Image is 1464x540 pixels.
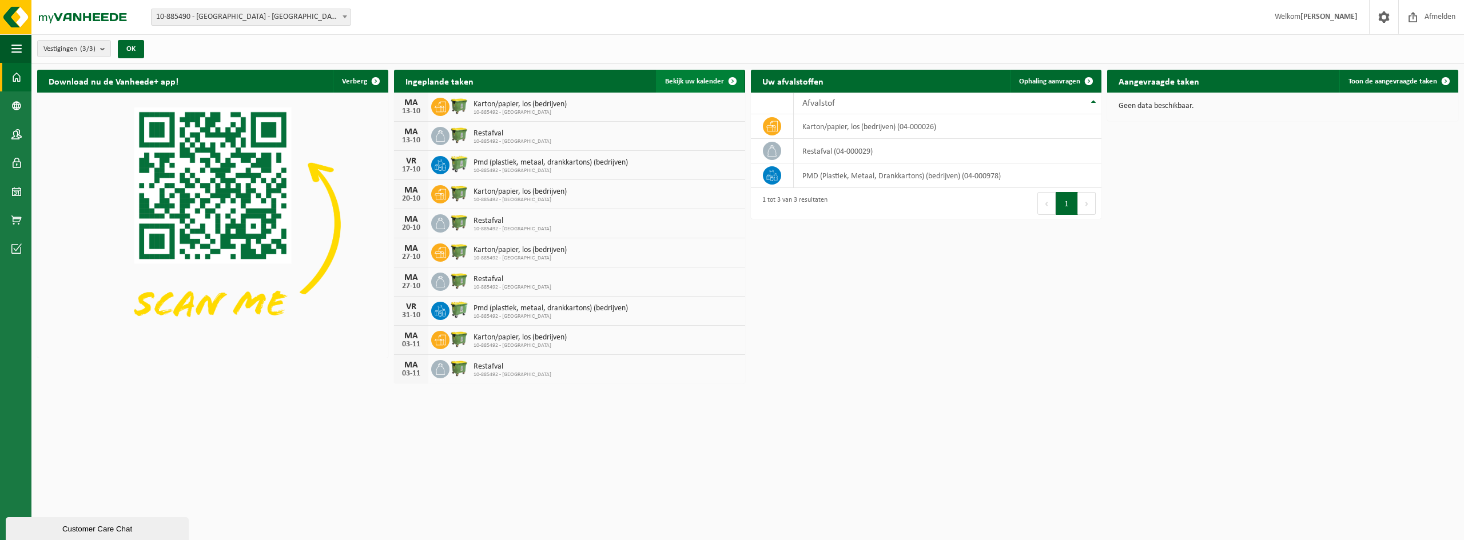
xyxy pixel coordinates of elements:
button: Previous [1037,192,1056,215]
button: 1 [1056,192,1078,215]
button: Next [1078,192,1096,215]
h2: Download nu de Vanheede+ app! [37,70,190,92]
img: WB-0660-HPE-GN-51 [449,154,469,174]
div: MA [400,98,423,107]
span: Karton/papier, los (bedrijven) [474,187,567,197]
div: MA [400,215,423,224]
div: MA [400,331,423,341]
span: Restafval [474,129,551,138]
span: 10-885492 - [GEOGRAPHIC_DATA] [474,167,628,174]
td: PMD (Plastiek, Metaal, Drankkartons) (bedrijven) (04-000978) [794,163,1102,188]
div: MA [400,273,423,282]
span: Restafval [474,275,551,284]
div: 27-10 [400,282,423,290]
span: 10-885492 - [GEOGRAPHIC_DATA] [474,197,567,203]
div: MA [400,186,423,195]
h2: Aangevraagde taken [1107,70,1211,92]
a: Bekijk uw kalender [656,70,744,93]
h2: Ingeplande taken [394,70,485,92]
p: Geen data beschikbaar. [1119,102,1447,110]
span: 10-885492 - [GEOGRAPHIC_DATA] [474,313,628,320]
img: WB-1100-HPE-GN-51 [449,242,469,261]
span: Afvalstof [802,99,835,108]
td: karton/papier, los (bedrijven) (04-000026) [794,114,1102,139]
div: 03-11 [400,341,423,349]
a: Ophaling aanvragen [1010,70,1100,93]
div: 17-10 [400,166,423,174]
span: 10-885492 - [GEOGRAPHIC_DATA] [474,342,567,349]
img: WB-1100-HPE-GN-51 [449,329,469,349]
div: 20-10 [400,224,423,232]
span: Ophaling aanvragen [1019,78,1080,85]
td: restafval (04-000029) [794,139,1102,163]
span: 10-885492 - [GEOGRAPHIC_DATA] [474,371,551,378]
img: Download de VHEPlus App [37,93,388,355]
div: VR [400,157,423,166]
span: Bekijk uw kalender [665,78,724,85]
span: 10-885490 - VRIJE BASISSCHOOL DE LINDE - NIEUWERKERKEN [151,9,351,26]
div: 27-10 [400,253,423,261]
span: 10-885490 - VRIJE BASISSCHOOL DE LINDE - NIEUWERKERKEN [152,9,351,25]
div: VR [400,302,423,311]
img: WB-1100-HPE-GN-51 [449,358,469,378]
div: 31-10 [400,311,423,319]
span: Pmd (plastiek, metaal, drankkartons) (bedrijven) [474,304,628,313]
div: 1 tot 3 van 3 resultaten [757,191,828,216]
div: 13-10 [400,137,423,145]
a: Toon de aangevraagde taken [1339,70,1457,93]
span: 10-885492 - [GEOGRAPHIC_DATA] [474,255,567,262]
iframe: chat widget [6,515,191,540]
span: Karton/papier, los (bedrijven) [474,246,567,255]
img: WB-1100-HPE-GN-51 [449,271,469,290]
span: Pmd (plastiek, metaal, drankkartons) (bedrijven) [474,158,628,167]
span: 10-885492 - [GEOGRAPHIC_DATA] [474,226,551,233]
strong: [PERSON_NAME] [1300,13,1358,21]
button: Vestigingen(3/3) [37,40,111,57]
span: Karton/papier, los (bedrijven) [474,100,567,109]
h2: Uw afvalstoffen [751,70,835,92]
span: Restafval [474,362,551,371]
img: WB-1100-HPE-GN-51 [449,183,469,203]
div: 13-10 [400,107,423,115]
button: OK [118,40,144,58]
span: Karton/papier, los (bedrijven) [474,333,567,342]
div: MA [400,127,423,137]
div: 03-11 [400,370,423,378]
button: Verberg [333,70,387,93]
div: MA [400,361,423,370]
span: Vestigingen [43,41,96,58]
div: MA [400,244,423,253]
img: WB-1100-HPE-GN-51 [449,125,469,145]
img: WB-1100-HPE-GN-51 [449,96,469,115]
span: Restafval [474,217,551,226]
count: (3/3) [80,45,96,53]
span: Verberg [342,78,367,85]
img: WB-0660-HPE-GN-51 [449,300,469,319]
div: 20-10 [400,195,423,203]
span: Toon de aangevraagde taken [1348,78,1437,85]
span: 10-885492 - [GEOGRAPHIC_DATA] [474,284,551,291]
img: WB-1100-HPE-GN-51 [449,213,469,232]
span: 10-885492 - [GEOGRAPHIC_DATA] [474,138,551,145]
span: 10-885492 - [GEOGRAPHIC_DATA] [474,109,567,116]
